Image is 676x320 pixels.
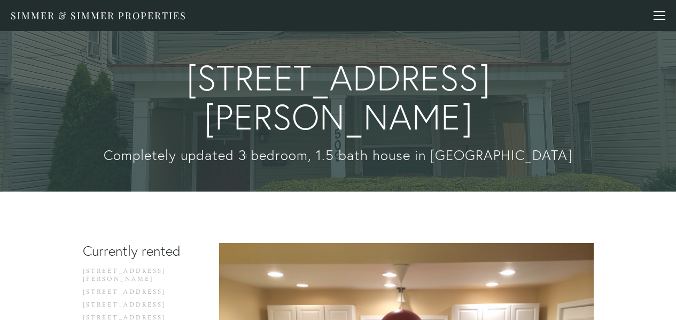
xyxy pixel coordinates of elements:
a: Simmer & Simmer Properties [11,9,187,22]
strong: [STREET_ADDRESS][PERSON_NAME] [100,59,577,136]
li: Currently rented [83,243,185,260]
p: Completely updated 3 bedroom, 1.5 bath house in [GEOGRAPHIC_DATA] [100,147,577,164]
a: [STREET_ADDRESS] [83,301,185,314]
a: [STREET_ADDRESS][PERSON_NAME] [83,267,185,288]
a: [STREET_ADDRESS] [83,288,185,301]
